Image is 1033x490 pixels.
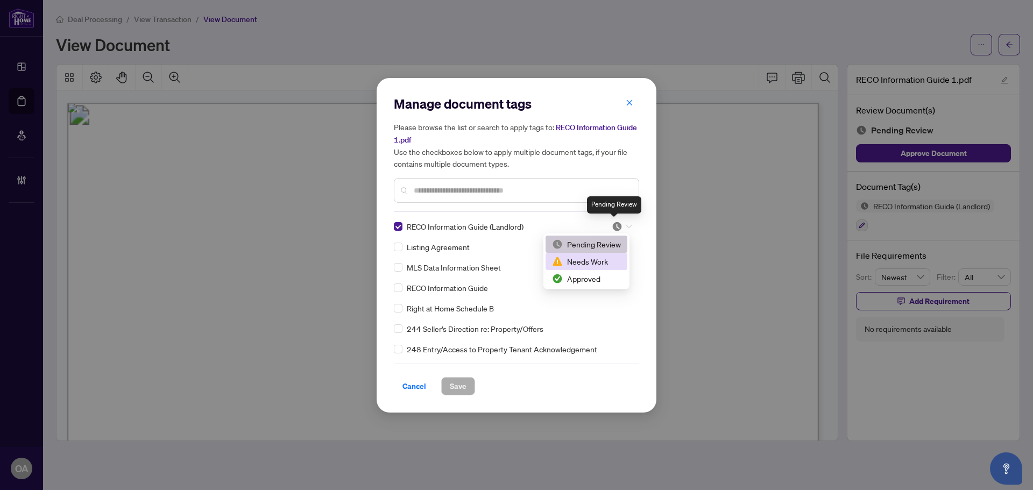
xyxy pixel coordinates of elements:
span: RECO Information Guide [407,282,488,294]
div: Approved [546,270,627,287]
img: status [552,256,563,267]
span: MLS Data Information Sheet [407,261,501,273]
img: status [552,273,563,284]
button: Save [441,377,475,395]
span: Right at Home Schedule B [407,302,494,314]
span: Listing Agreement [407,241,470,253]
div: Pending Review [552,238,621,250]
span: close [626,99,633,106]
span: 248 Entry/Access to Property Tenant Acknowledgement [407,343,597,355]
h5: Please browse the list or search to apply tags to: Use the checkboxes below to apply multiple doc... [394,121,639,169]
button: Cancel [394,377,435,395]
span: 244 Seller’s Direction re: Property/Offers [407,323,543,335]
button: Open asap [990,452,1022,485]
div: Approved [552,273,621,285]
span: RECO Information Guide 1.pdf [394,123,637,145]
div: Pending Review [546,236,627,253]
span: Pending Review [612,221,632,232]
img: status [612,221,622,232]
img: status [552,239,563,250]
div: Needs Work [546,253,627,270]
div: Pending Review [587,196,641,214]
h2: Manage document tags [394,95,639,112]
span: Cancel [402,378,426,395]
span: RECO Information Guide (Landlord) [407,221,523,232]
div: Needs Work [552,255,621,267]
